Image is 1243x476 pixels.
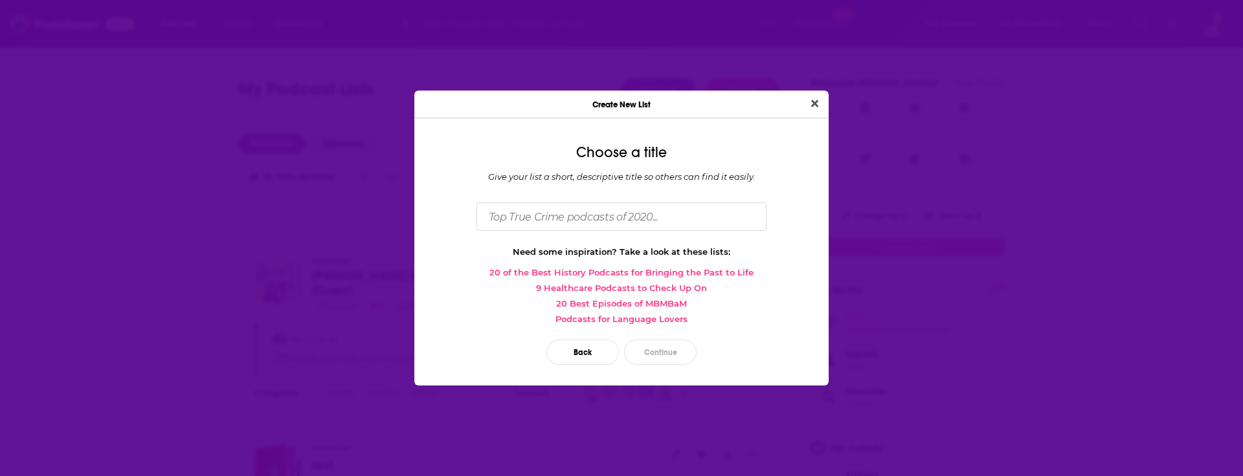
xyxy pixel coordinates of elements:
a: 20 of the Best History Podcasts for Bringing the Past to Life [425,267,818,277]
a: 20 Best Episodes of MBMBaM [425,298,818,308]
button: Continue [624,340,697,365]
input: Top True Crime podcasts of 2020... [476,202,767,230]
div: Create New List [414,91,829,118]
button: Back [546,340,619,365]
a: 9 Healthcare Podcasts to Check Up On [425,283,818,293]
div: Need some inspiration? Take a look at these lists: [425,246,818,257]
div: Choose a title [425,144,818,161]
div: Give your list a short, descriptive title so others can find it easily. [425,171,818,182]
a: Podcasts for Language Lovers [425,314,818,324]
button: Close [806,96,823,112]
